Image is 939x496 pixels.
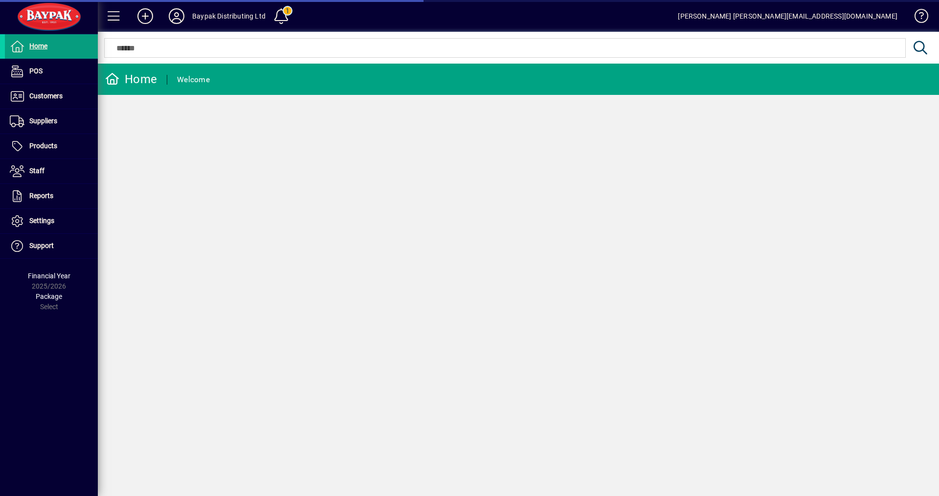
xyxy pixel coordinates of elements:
[177,72,210,88] div: Welcome
[29,92,63,100] span: Customers
[29,242,54,249] span: Support
[29,42,47,50] span: Home
[5,209,98,233] a: Settings
[5,59,98,84] a: POS
[105,71,157,87] div: Home
[192,8,266,24] div: Baypak Distributing Ltd
[5,234,98,258] a: Support
[5,84,98,109] a: Customers
[28,272,70,280] span: Financial Year
[29,142,57,150] span: Products
[5,184,98,208] a: Reports
[5,134,98,158] a: Products
[29,192,53,200] span: Reports
[29,117,57,125] span: Suppliers
[5,109,98,134] a: Suppliers
[5,159,98,183] a: Staff
[161,7,192,25] button: Profile
[29,67,43,75] span: POS
[907,2,927,34] a: Knowledge Base
[29,167,45,175] span: Staff
[29,217,54,225] span: Settings
[36,293,62,300] span: Package
[130,7,161,25] button: Add
[678,8,897,24] div: [PERSON_NAME] [PERSON_NAME][EMAIL_ADDRESS][DOMAIN_NAME]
